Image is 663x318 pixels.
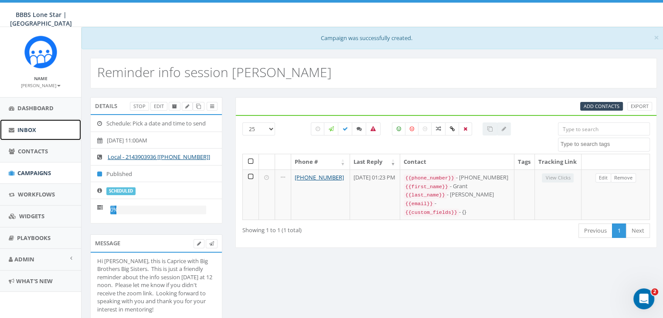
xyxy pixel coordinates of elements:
span: Add Contacts [584,103,619,109]
span: Archive Campaign [172,103,177,109]
label: Delivered [338,122,353,135]
span: What's New [16,277,53,285]
a: Edit [595,173,611,183]
label: Removed [459,122,472,135]
div: Details [90,97,222,115]
span: CSV files only [584,103,619,109]
span: Widgets [19,212,44,220]
small: [PERSON_NAME] [21,82,61,88]
div: - Grant [404,182,510,191]
label: Link Clicked [445,122,459,135]
label: Sending [324,122,339,135]
th: Contact [400,154,514,169]
div: 0% [110,206,116,214]
th: Phone #: activate to sort column ascending [291,154,350,169]
a: Remove [611,173,636,183]
input: Type to search [558,122,650,135]
span: Edit Campaign Body [197,240,201,247]
li: [DATE] 11:00AM [91,132,222,149]
span: Workflows [18,190,55,198]
i: Published [97,171,106,177]
small: Name [34,75,48,81]
li: Published [91,165,222,183]
span: Campaigns [17,169,51,177]
a: 1 [612,223,626,238]
a: Edit [150,102,167,111]
label: Negative [405,122,419,135]
li: Schedule: Pick a date and time to send [91,115,222,132]
a: Stop [130,102,149,111]
span: Edit Campaign Title [185,103,189,109]
span: Inbox [17,126,36,134]
a: Previous [578,223,612,238]
span: 2 [651,288,658,295]
img: Rally_Corp_Icon.png [24,36,57,68]
label: scheduled [106,187,136,195]
span: BBBS Lone Star | [GEOGRAPHIC_DATA] [10,10,72,27]
a: [PERSON_NAME] [21,81,61,89]
span: Send Test Message [209,240,214,247]
span: Playbooks [17,234,51,242]
td: [DATE] 01:23 PM [350,169,400,220]
i: Schedule: Pick a date and time to send [97,121,106,126]
code: {{first_name}} [404,183,450,191]
code: {{custom_fields}} [404,209,459,217]
div: - [PHONE_NUMBER] [404,173,510,182]
code: {{phone_number}} [404,174,456,182]
label: Bounced [366,122,381,135]
label: Positive [392,122,406,135]
code: {{last_name}} [404,191,447,199]
label: Neutral [418,122,432,135]
button: Close [654,33,659,42]
iframe: Intercom live chat [633,288,654,309]
label: Pending [311,122,325,135]
span: Contacts [18,147,48,155]
span: Admin [14,255,34,263]
div: Message [90,234,222,252]
th: Tracking Link [535,154,581,169]
label: Mixed [431,122,446,135]
a: Local - 2143903936 [[PHONE_NUMBER]] [108,153,210,161]
div: - {} [404,208,510,217]
code: {{email}} [404,200,435,208]
span: Dashboard [17,104,54,112]
div: - [404,199,510,208]
div: Showing 1 to 1 (1 total) [242,223,405,234]
a: [PHONE_NUMBER] [295,173,344,181]
span: × [654,31,659,44]
a: Export [627,102,652,111]
textarea: Search [561,140,649,148]
span: Clone Campaign [196,103,201,109]
span: View Campaign Delivery Statistics [210,103,214,109]
div: - [PERSON_NAME] [404,190,510,199]
a: Add Contacts [580,102,623,111]
label: Replied [352,122,367,135]
h2: Reminder info session [PERSON_NAME] [97,65,332,79]
th: Tags [514,154,535,169]
a: Next [626,223,650,238]
th: Last Reply: activate to sort column ascending [350,154,400,169]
